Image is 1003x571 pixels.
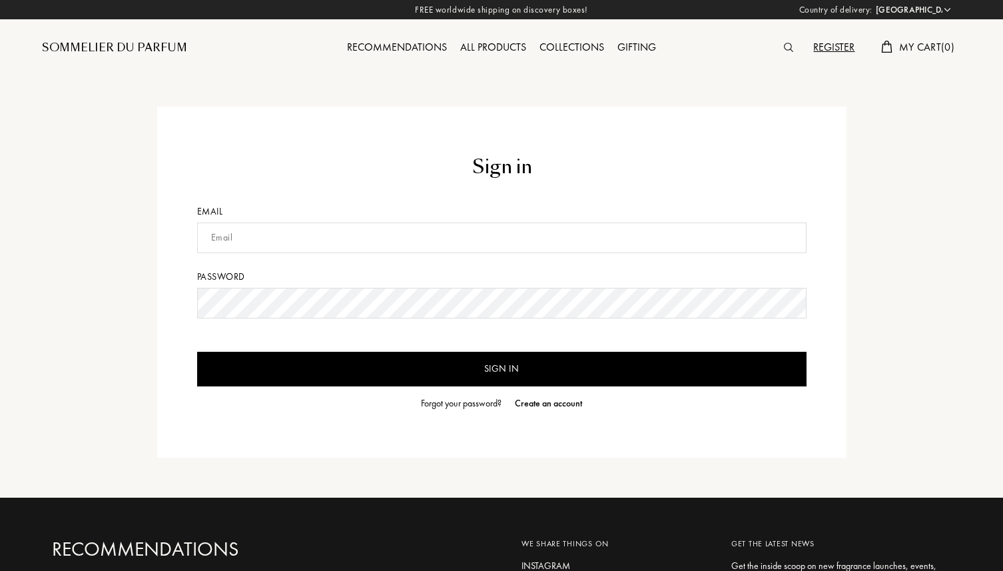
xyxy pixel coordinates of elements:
[533,39,611,57] div: Collections
[454,39,533,57] div: All products
[197,352,807,386] input: Sign in
[807,39,861,57] div: Register
[52,538,338,561] a: Recommendations
[731,538,941,550] div: Get the latest news
[881,41,892,53] img: cart.svg
[340,39,454,57] div: Recommendations
[197,205,807,219] div: Email
[515,396,582,410] div: Create an account
[197,270,807,284] div: Password
[899,40,954,54] span: My Cart ( 0 )
[807,40,861,54] a: Register
[799,3,872,17] span: Country of delivery:
[197,153,807,181] div: Sign in
[454,40,533,54] a: All products
[421,396,501,410] div: Forgot your password?
[340,40,454,54] a: Recommendations
[611,39,663,57] div: Gifting
[611,40,663,54] a: Gifting
[197,223,807,253] input: Email
[784,43,793,52] img: search_icn.svg
[521,538,711,550] div: We share things on
[508,396,582,410] a: Create an account
[533,40,611,54] a: Collections
[42,40,187,56] a: Sommelier du Parfum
